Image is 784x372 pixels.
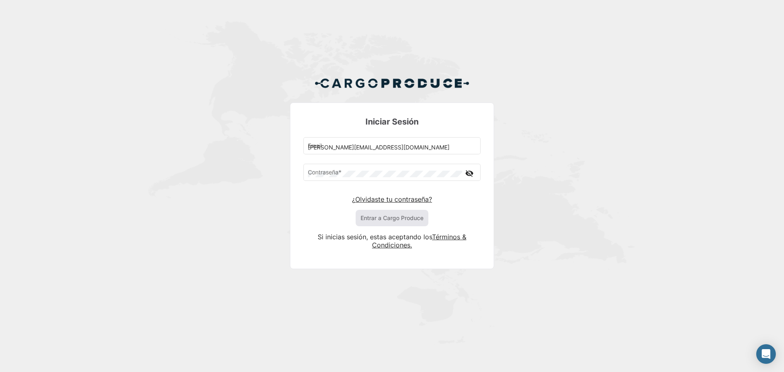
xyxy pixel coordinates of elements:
[318,233,432,241] span: Si inicias sesión, estas aceptando los
[314,74,470,93] img: Cargo Produce Logo
[756,344,776,364] div: Abrir Intercom Messenger
[303,116,481,127] h3: Iniciar Sesión
[372,233,466,249] a: Términos & Condiciones.
[464,168,474,178] mat-icon: visibility_off
[352,195,432,203] a: ¿Olvidaste tu contraseña?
